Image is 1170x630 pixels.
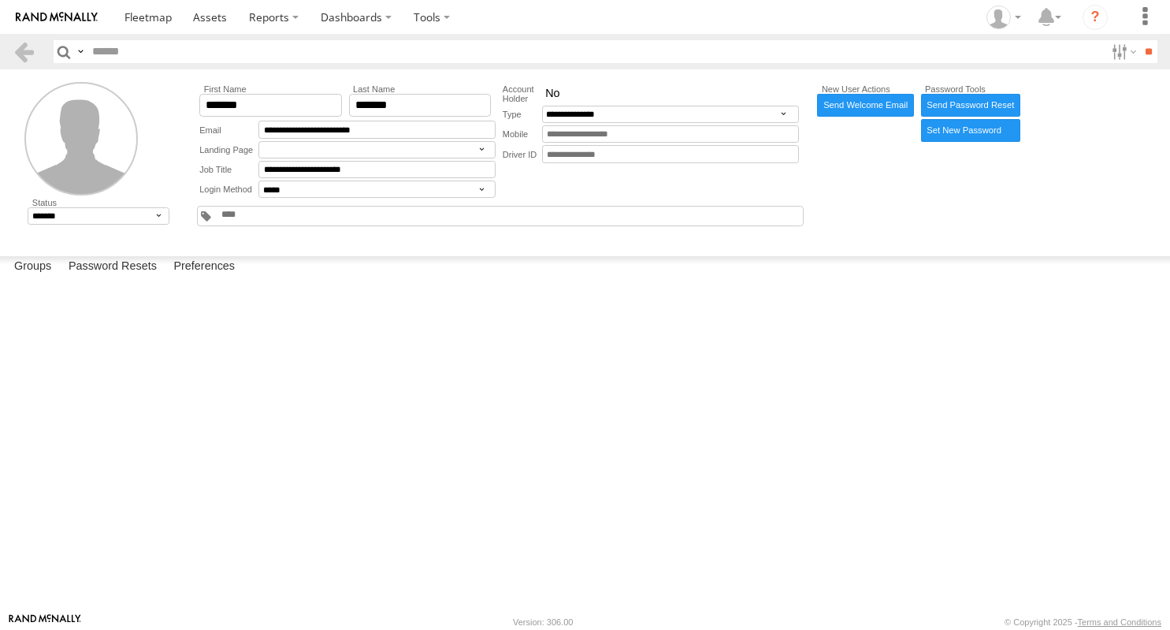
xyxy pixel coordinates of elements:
label: Search Filter Options [1105,40,1139,63]
div: © Copyright 2025 - [1005,617,1161,627]
label: First Name [199,84,342,94]
a: Visit our Website [9,614,81,630]
label: Last Name [349,84,492,94]
label: Manually enter new password [921,119,1020,142]
label: Type [503,106,542,123]
a: Send Password Reset [921,94,1020,117]
label: Groups [6,256,59,278]
label: New User Actions [817,84,914,94]
label: Job Title [199,161,258,179]
span: No [545,87,559,101]
div: Samantha Graf [981,6,1027,29]
label: Search Query [74,40,87,63]
label: Password Tools [921,84,1020,94]
a: Back to previous Page [13,40,35,63]
i: ? [1083,5,1108,30]
div: Version: 306.00 [513,617,573,627]
a: Terms and Conditions [1078,617,1161,627]
label: Email [199,121,258,139]
label: Preferences [165,256,243,278]
label: Password Resets [61,256,165,278]
label: Driver ID [503,145,542,163]
a: Send Welcome Email [817,94,914,117]
label: Account Holder [503,84,542,103]
label: Login Method [199,181,258,198]
label: Landing Page [199,141,258,158]
img: rand-logo.svg [16,12,98,23]
label: Mobile [503,125,542,144]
